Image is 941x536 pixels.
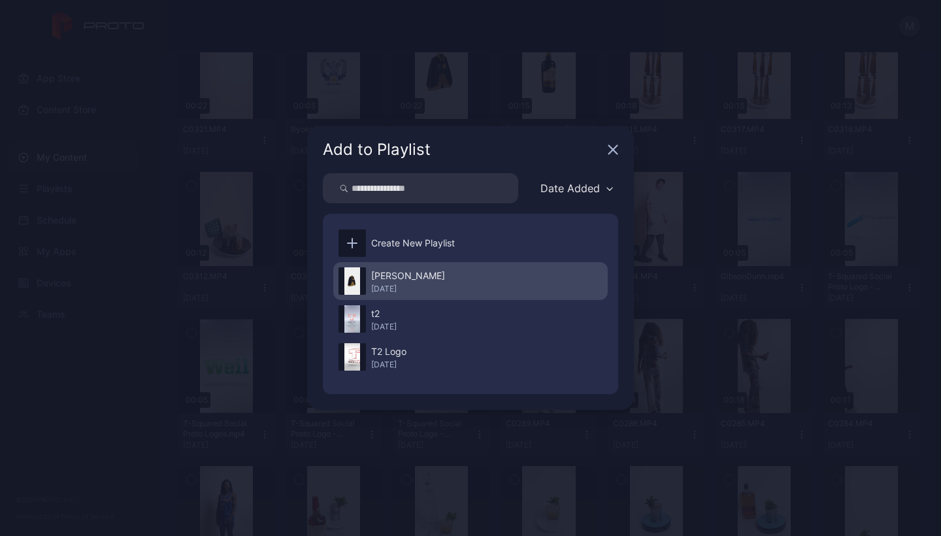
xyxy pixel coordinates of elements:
[371,235,455,251] div: Create New Playlist
[323,142,603,158] div: Add to Playlist
[534,173,618,203] button: Date Added
[371,268,445,284] div: [PERSON_NAME]
[371,306,397,322] div: t2
[371,284,445,294] div: [DATE]
[371,344,406,360] div: T2 Logo
[540,182,600,195] div: Date Added
[371,322,397,332] div: [DATE]
[371,360,406,370] div: [DATE]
